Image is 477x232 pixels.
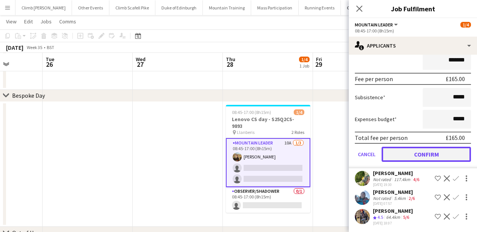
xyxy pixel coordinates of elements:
app-skills-label: 2/6 [409,195,415,201]
span: 28 [225,60,235,69]
button: Climb Scafell Pike [109,0,155,15]
h3: Job Fulfilment [349,4,477,14]
span: 26 [44,60,54,69]
button: Mountain Leader [355,22,399,28]
button: Confirm [382,147,471,162]
app-card-role: Mountain Leader10A1/308:45-17:00 (8h15m)[PERSON_NAME] [226,138,310,187]
span: View [6,18,17,25]
span: Fri [316,56,322,63]
div: Not rated [373,195,393,201]
span: Edit [24,18,33,25]
span: 08:45-17:00 (8h15m) [232,109,271,115]
button: Mountain Training [203,0,251,15]
div: £165.00 [446,75,465,83]
div: [PERSON_NAME] [373,207,413,214]
a: Edit [21,17,36,26]
span: Tue [46,56,54,63]
div: Fee per person [355,75,393,83]
div: 1 Job [299,63,309,69]
a: View [3,17,20,26]
div: 64.4km [385,214,402,221]
div: Bespoke Day [12,92,45,99]
button: Climb [PERSON_NAME] [15,0,72,15]
label: Subsistence [355,94,385,101]
button: Mass Participation [251,0,299,15]
button: Climb Snowdon [341,0,385,15]
label: Expenses budget [355,116,397,123]
span: 1/4 [460,22,471,28]
a: Jobs [37,17,55,26]
span: 29 [315,60,322,69]
div: 08:45-17:00 (8h15m) [355,28,471,34]
span: Jobs [40,18,52,25]
div: [DATE] 19:30 [373,182,421,187]
span: Week 35 [25,45,44,50]
span: 1/4 [299,57,310,62]
div: 5.4km [393,195,407,201]
div: [DATE] 07:57 [373,201,416,206]
span: 1/4 [294,109,304,115]
div: [PERSON_NAME] [373,189,416,195]
span: 2 Roles [291,129,304,135]
button: Duke of Edinburgh [155,0,203,15]
span: 27 [135,60,146,69]
span: Comms [59,18,76,25]
div: [DATE] [6,44,23,51]
app-card-role: Observer/Shadower0/108:45-17:00 (8h15m) [226,187,310,213]
span: Mountain Leader [355,22,393,28]
app-skills-label: 5/6 [403,214,409,220]
app-skills-label: 4/6 [413,177,419,182]
div: £165.00 [446,134,465,141]
div: Applicants [349,37,477,55]
button: Other Events [72,0,109,15]
h3: Lenovo CS day - S25Q2CS-9893 [226,116,310,129]
span: Wed [136,56,146,63]
app-job-card: 08:45-17:00 (8h15m)1/4Lenovo CS day - S25Q2CS-9893 Llanberis2 RolesMountain Leader10A1/308:45-17:... [226,105,310,213]
div: Not rated [373,177,393,182]
span: Llanberis [237,129,255,135]
div: [PERSON_NAME] [373,170,421,177]
div: [DATE] 18:07 [373,221,413,226]
div: BST [47,45,54,50]
a: Comms [56,17,79,26]
div: 117.4km [393,177,412,182]
button: Cancel [355,147,379,162]
div: Total fee per person [355,134,408,141]
span: Thu [226,56,235,63]
span: 4.5 [377,214,383,220]
button: Running Events [299,0,341,15]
